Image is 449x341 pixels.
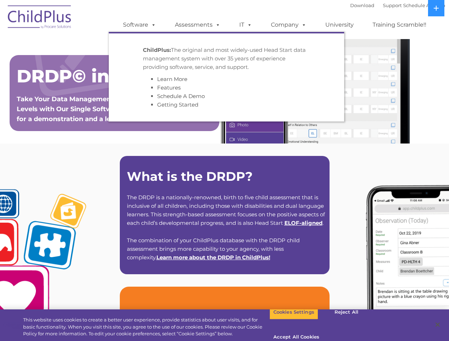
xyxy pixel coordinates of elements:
[127,237,300,261] span: The combination of your ChildPlus database with the DRDP child assessment brings more capability ...
[403,2,445,8] a: Schedule A Demo
[430,317,445,332] button: Close
[157,76,187,82] a: Learn More
[383,2,402,8] a: Support
[116,18,163,32] a: Software
[143,46,310,71] p: The original and most widely-used Head Start data management system with over 35 years of experie...
[318,18,361,32] a: University
[157,84,181,91] a: Features
[127,194,325,226] span: The DRDP is a nationally-renowned, birth to five child assessment that is inclusive of all childr...
[269,305,318,320] button: Cookies Settings
[157,93,205,99] a: Schedule A Demo
[232,18,259,32] a: IT
[23,316,269,337] div: This website uses cookies to create a better user experience, provide statistics about user visit...
[168,18,228,32] a: Assessments
[156,254,269,261] a: Learn more about the DRDP in ChildPlus
[156,254,270,261] span: !
[4,0,75,36] img: ChildPlus by Procare Solutions
[284,220,322,226] a: ELOF-aligned
[127,169,253,184] strong: What is the DRDP?
[157,101,198,108] a: Getting Started
[350,2,445,8] font: |
[324,305,369,320] button: Reject All
[264,18,314,32] a: Company
[143,47,171,53] strong: ChildPlus:
[350,2,374,8] a: Download
[365,18,433,32] a: Training Scramble!!
[17,65,205,87] span: DRDP© in ChildPlus
[17,95,210,123] span: Take Your Data Management and Assessments to New Levels with Our Single Software Solutionnstratio...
